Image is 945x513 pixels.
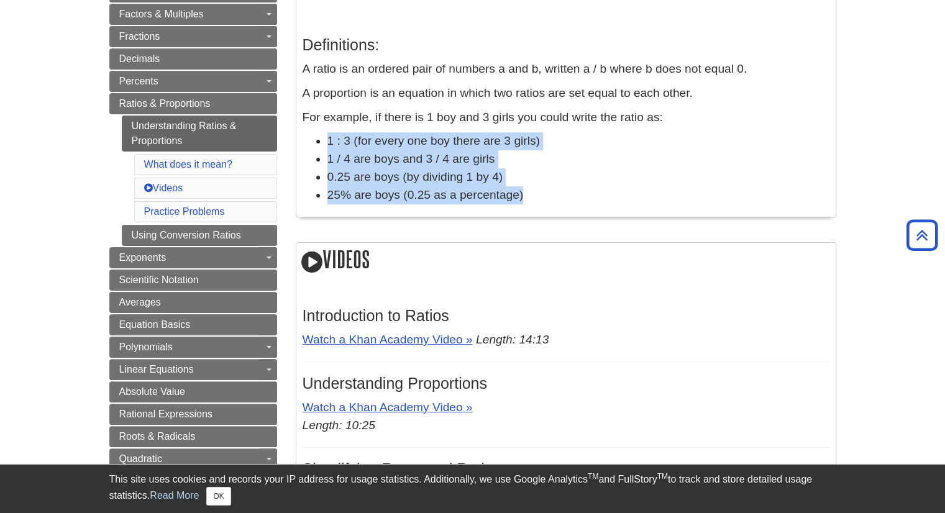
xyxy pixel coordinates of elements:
div: This site uses cookies and records your IP address for usage statistics. Additionally, we use Goo... [109,472,836,506]
li: 1 / 4 are boys and 3 / 4 are girls [327,150,829,168]
a: Factors & Multiples [109,4,277,25]
a: Practice Problems [144,206,225,217]
a: Read More [150,490,199,501]
a: Watch a Khan Academy Video » [303,401,473,414]
em: Length: 14:13 [476,333,549,346]
a: Exponents [109,247,277,268]
a: Ratios & Proportions [109,93,277,114]
span: Equation Basics [119,319,191,330]
span: Scientific Notation [119,275,199,285]
a: What does it mean? [144,159,232,170]
span: Averages [119,297,161,307]
button: Close [206,487,231,506]
a: Averages [109,292,277,313]
span: Factors & Multiples [119,9,204,19]
span: Exponents [119,252,167,263]
a: Equation Basics [109,314,277,335]
a: Fractions [109,26,277,47]
h3: Definitions: [303,36,829,54]
a: Polynomials [109,337,277,358]
span: Ratios & Proportions [119,98,211,109]
a: Roots & Radicals [109,426,277,447]
a: Videos [144,183,183,193]
li: 1 : 3 (for every one boy there are 3 girls) [327,132,829,150]
span: Roots & Radicals [119,431,196,442]
a: Rational Expressions [109,404,277,425]
p: A proportion is an equation in which two ratios are set equal to each other. [303,84,829,102]
a: Percents [109,71,277,92]
a: Absolute Value [109,381,277,402]
span: Quadratic [119,453,162,464]
h3: Understanding Proportions [303,375,829,393]
sup: TM [657,472,668,481]
span: Absolute Value [119,386,185,397]
a: Scientific Notation [109,270,277,291]
a: Quadratic [109,448,277,470]
h2: Videos [296,243,836,278]
a: Decimals [109,48,277,70]
span: Linear Equations [119,364,194,375]
p: A ratio is an ordered pair of numbers a and b, written a / b where b does not equal 0. [303,60,829,78]
span: Decimals [119,53,160,64]
p: For example, if there is 1 boy and 3 girls you could write the ratio as: [303,109,829,127]
span: Fractions [119,31,160,42]
h3: Simplifying Rates and Ratios [303,460,829,478]
li: 0.25 are boys (by dividing 1 by 4) [327,168,829,186]
a: Back to Top [902,227,942,243]
li: 25% are boys (0.25 as a percentage) [327,186,829,204]
h3: Introduction to Ratios [303,307,829,325]
a: Understanding Ratios & Proportions [122,116,277,152]
a: Watch a Khan Academy Video » [303,333,473,346]
a: Using Conversion Ratios [122,225,277,246]
em: Length: 10:25 [303,419,375,432]
span: Polynomials [119,342,173,352]
a: Linear Equations [109,359,277,380]
sup: TM [588,472,598,481]
span: Percents [119,76,158,86]
span: Rational Expressions [119,409,212,419]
